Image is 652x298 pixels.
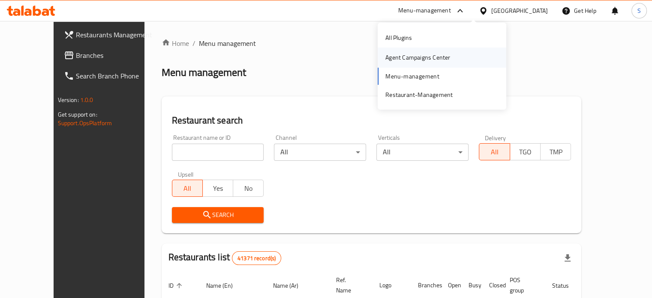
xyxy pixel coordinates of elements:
[58,94,79,105] span: Version:
[385,53,450,62] div: Agent Campaigns Center
[162,38,582,48] nav: breadcrumb
[76,71,156,81] span: Search Branch Phone
[336,275,362,295] span: Ref. Name
[172,144,264,161] input: Search for restaurant name or ID..
[232,254,281,262] span: 41371 record(s)
[57,45,162,66] a: Branches
[192,38,195,48] li: /
[233,180,264,197] button: No
[544,146,568,158] span: TMP
[172,114,571,127] h2: Restaurant search
[202,180,233,197] button: Yes
[162,66,246,79] h2: Menu management
[80,94,93,105] span: 1.0.0
[491,6,548,15] div: [GEOGRAPHIC_DATA]
[57,66,162,86] a: Search Branch Phone
[510,275,535,295] span: POS group
[514,146,537,158] span: TGO
[637,6,641,15] span: S
[168,251,282,265] h2: Restaurants list
[206,182,230,195] span: Yes
[162,38,189,48] a: Home
[274,144,366,161] div: All
[385,90,453,99] div: Restaurant-Management
[168,280,185,291] span: ID
[176,182,199,195] span: All
[58,117,112,129] a: Support.OpsPlatform
[485,135,506,141] label: Delivery
[57,24,162,45] a: Restaurants Management
[540,143,571,160] button: TMP
[178,171,194,177] label: Upsell
[199,38,256,48] span: Menu management
[510,143,541,160] button: TGO
[385,33,412,42] div: All Plugins
[557,248,578,268] div: Export file
[58,109,97,120] span: Get support on:
[479,143,510,160] button: All
[76,30,156,40] span: Restaurants Management
[76,50,156,60] span: Branches
[179,210,257,220] span: Search
[237,182,260,195] span: No
[232,251,281,265] div: Total records count
[206,280,244,291] span: Name (En)
[273,280,309,291] span: Name (Ar)
[172,180,203,197] button: All
[483,146,506,158] span: All
[376,144,469,161] div: All
[552,280,580,291] span: Status
[172,207,264,223] button: Search
[398,6,451,16] div: Menu-management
